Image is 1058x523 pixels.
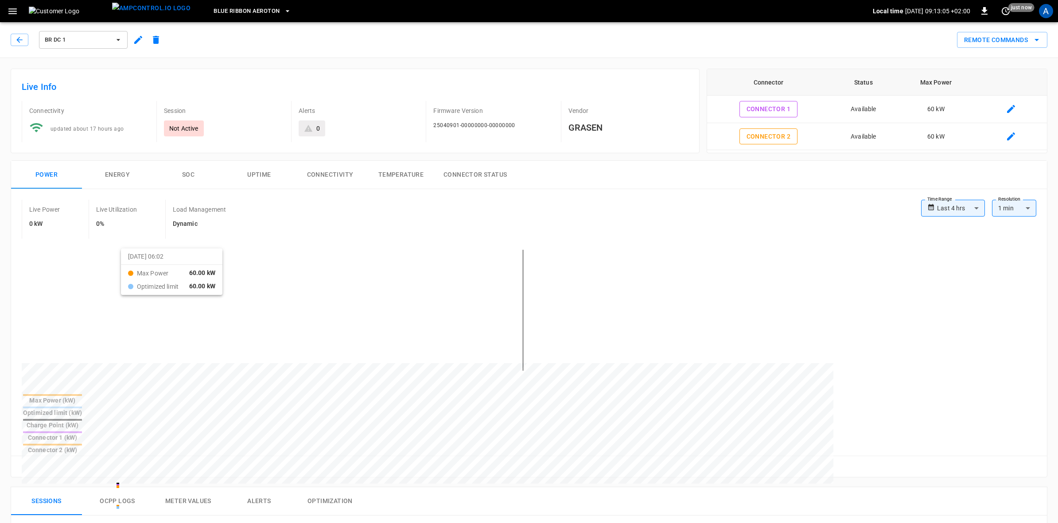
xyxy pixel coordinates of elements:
div: 1 min [992,200,1036,217]
p: Session [164,106,284,115]
span: just now [1008,3,1035,12]
h6: Live Info [22,80,688,94]
span: Blue Ribbon Aeroton [214,6,280,16]
p: Local time [873,7,903,15]
button: Uptime [224,161,295,189]
h6: GRASEN [568,120,688,135]
div: remote commands options [957,32,1047,48]
label: Resolution [998,196,1020,203]
div: Last 4 hrs [937,200,985,217]
p: Not Active [169,124,198,133]
p: Firmware Version [433,106,553,115]
button: BR DC 1 [39,31,128,49]
span: 25040901-00000000-00000000 [433,122,515,128]
th: Max Power [897,69,975,96]
div: 0 [316,124,320,133]
img: ampcontrol.io logo [112,3,191,14]
button: Alerts [224,487,295,515]
p: [DATE] 09:13:05 +02:00 [905,7,970,15]
button: SOC [153,161,224,189]
button: Power [11,161,82,189]
button: Ocpp logs [82,487,153,515]
p: Connectivity [29,106,149,115]
td: 60 kW [897,123,975,151]
div: profile-icon [1039,4,1053,18]
button: Connector 2 [739,128,797,145]
button: Connector Status [436,161,514,189]
h6: 0 kW [29,219,60,229]
h6: Dynamic [173,219,226,229]
td: 60 kW [897,96,975,123]
button: Remote Commands [957,32,1047,48]
p: Live Power [29,205,60,214]
table: connector table [707,69,1047,150]
button: Meter Values [153,487,224,515]
p: Live Utilization [96,205,137,214]
button: Temperature [366,161,436,189]
span: BR DC 1 [45,35,110,45]
span: updated about 17 hours ago [51,126,124,132]
p: Vendor [568,106,688,115]
button: set refresh interval [999,4,1013,18]
img: Customer Logo [29,7,109,15]
p: Load Management [173,205,226,214]
button: Connectivity [295,161,366,189]
button: Energy [82,161,153,189]
th: Connector [707,69,830,96]
th: Status [830,69,897,96]
button: Sessions [11,487,82,515]
button: Optimization [295,487,366,515]
label: Time Range [927,196,952,203]
p: Alerts [299,106,419,115]
button: Connector 1 [739,101,797,117]
td: Available [830,96,897,123]
button: Blue Ribbon Aeroton [210,3,295,20]
td: Available [830,123,897,151]
h6: 0% [96,219,137,229]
